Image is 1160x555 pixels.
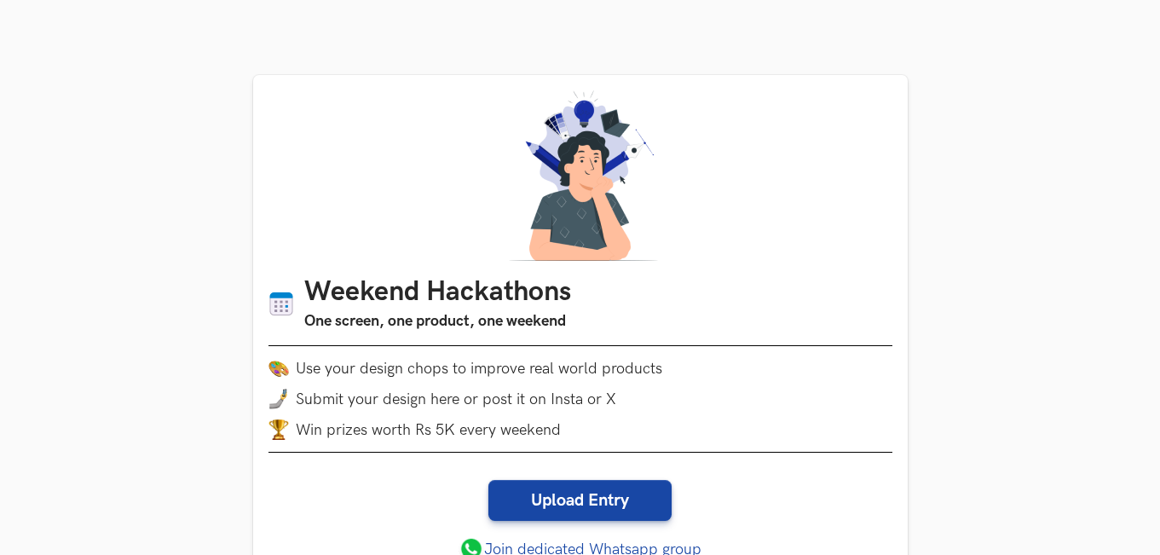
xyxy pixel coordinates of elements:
li: Win prizes worth Rs 5K every weekend [268,419,892,440]
img: trophy.png [268,419,289,440]
a: Upload Entry [488,480,672,521]
img: palette.png [268,358,289,379]
img: mobile-in-hand.png [268,389,289,409]
img: A designer thinking [499,90,662,261]
li: Use your design chops to improve real world products [268,358,892,379]
h1: Weekend Hackathons [304,276,571,309]
img: Calendar icon [268,291,294,317]
span: Submit your design here or post it on Insta or X [296,390,616,408]
h3: One screen, one product, one weekend [304,309,571,333]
